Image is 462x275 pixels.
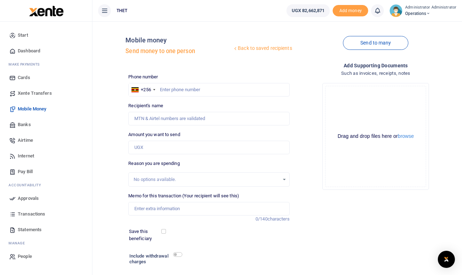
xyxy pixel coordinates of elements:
[6,180,86,191] li: Ac
[6,43,86,59] a: Dashboard
[326,133,426,140] div: Drag and drop files here or
[292,7,324,14] span: UGX 82,662,871
[322,83,429,190] div: File Uploader
[18,32,28,39] span: Start
[390,4,456,17] a: profile-user Administrator Administrator Operations
[6,59,86,70] li: M
[18,226,42,233] span: Statements
[128,102,163,109] label: Recipient's name
[398,134,414,139] button: browse
[18,90,52,97] span: Xente Transfers
[14,183,41,187] span: countability
[6,164,86,180] a: Pay Bill
[128,160,179,167] label: Reason you are spending
[295,62,456,69] h4: Add supporting Documents
[129,228,162,242] label: Save this beneficiary
[256,216,268,222] span: 0/140
[295,69,456,77] h4: Such as invoices, receipts, notes
[28,8,64,13] a: logo-small logo-large logo-large
[6,27,86,43] a: Start
[343,36,408,50] a: Send to many
[18,137,33,144] span: Airtime
[128,73,158,81] label: Phone number
[333,5,368,17] li: Toup your wallet
[232,42,292,55] a: Back to saved recipients
[6,117,86,133] a: Banks
[128,192,239,199] label: Memo for this transaction (Your recipient will see this)
[6,222,86,238] a: Statements
[6,101,86,117] a: Mobile Money
[18,47,40,55] span: Dashboard
[141,86,151,93] div: +256
[6,133,86,148] a: Airtime
[284,4,333,17] li: Wallet ballance
[18,121,31,128] span: Banks
[405,10,456,17] span: Operations
[114,7,130,14] span: THET
[268,216,290,222] span: characters
[12,241,25,245] span: anage
[6,85,86,101] a: Xente Transfers
[129,83,157,96] div: Uganda: +256
[18,211,45,218] span: Transactions
[405,5,456,11] small: Administrator Administrator
[6,238,86,249] li: M
[128,141,289,154] input: UGX
[12,62,40,66] span: ake Payments
[6,191,86,206] a: Approvals
[128,83,289,97] input: Enter phone number
[29,6,64,16] img: logo-large
[6,249,86,264] a: People
[438,251,455,268] div: Open Intercom Messenger
[18,195,39,202] span: Approvals
[18,168,33,175] span: Pay Bill
[128,131,180,138] label: Amount you want to send
[128,112,289,125] input: MTN & Airtel numbers are validated
[129,253,179,264] h6: Include withdrawal charges
[333,5,368,17] span: Add money
[128,202,289,216] input: Enter extra information
[390,4,402,17] img: profile-user
[6,70,86,85] a: Cards
[125,36,232,44] h4: Mobile money
[18,152,34,160] span: Internet
[6,148,86,164] a: Internet
[6,206,86,222] a: Transactions
[125,48,232,55] h5: Send money to one person
[18,105,46,113] span: Mobile Money
[134,176,279,183] div: No options available.
[333,7,368,13] a: Add money
[18,253,32,260] span: People
[18,74,30,81] span: Cards
[286,4,330,17] a: UGX 82,662,871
